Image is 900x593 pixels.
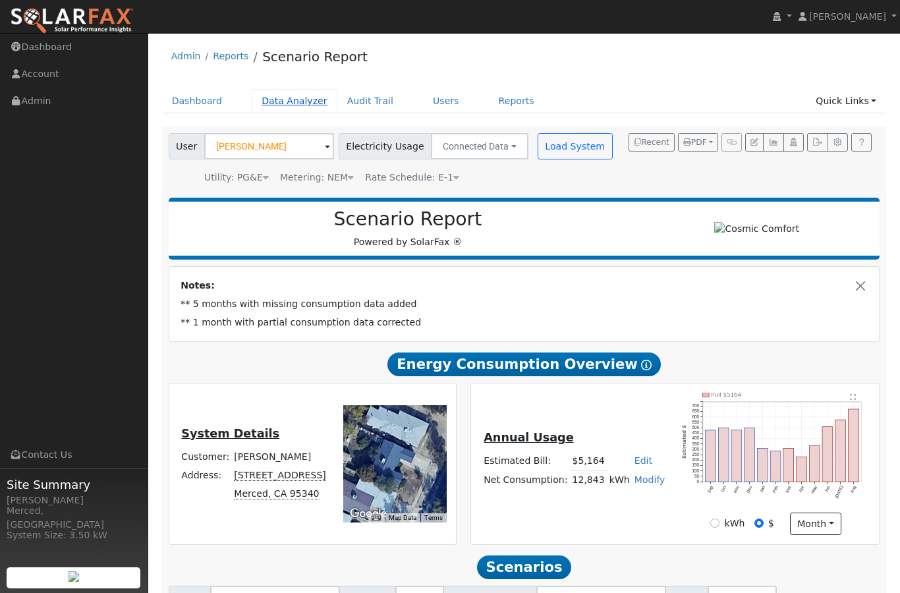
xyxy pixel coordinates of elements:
[179,314,870,332] td: ** 1 month with partial consumption data corrected
[733,484,740,494] text: Nov
[745,133,764,152] button: Edit User
[697,479,700,484] text: 0
[810,484,819,494] text: May
[692,446,700,451] text: 300
[783,448,794,482] rect: onclick=""
[389,513,416,522] button: Map Data
[710,519,719,528] input: kWh
[372,513,381,522] button: Keyboard shortcuts
[570,470,607,490] td: 12,843
[692,419,700,424] text: 550
[682,425,688,459] text: Estimated $
[7,504,141,532] div: Merced, [GEOGRAPHIC_DATA]
[634,455,652,466] a: Edit
[634,474,665,485] a: Modify
[683,138,707,147] span: PDF
[7,494,141,507] div: [PERSON_NAME]
[714,222,799,236] img: Cosmic Comfort
[7,528,141,542] div: System Size: 3.50 kW
[851,393,857,399] text: 
[252,89,337,113] a: Data Analyzer
[162,89,233,113] a: Dashboard
[213,51,248,61] a: Reports
[365,172,459,183] span: Alias: E1
[790,513,842,535] button: month
[171,51,201,61] a: Admin
[692,452,700,457] text: 250
[754,519,764,528] input: $
[745,428,755,482] rect: onclick=""
[538,133,613,159] button: Load System
[489,89,544,113] a: Reports
[849,409,859,482] rect: onclick=""
[746,485,753,494] text: Dec
[629,133,675,152] button: Recent
[692,463,700,467] text: 150
[423,89,469,113] a: Users
[806,89,886,113] a: Quick Links
[10,7,134,35] img: SolarFax
[850,484,858,494] text: Aug
[854,279,868,293] button: Close
[347,505,390,522] img: Google
[347,505,390,522] a: Open this area in Google Maps (opens a new window)
[785,485,792,494] text: Mar
[719,428,729,482] rect: onclick=""
[758,448,768,482] rect: onclick=""
[823,426,833,481] rect: onclick=""
[7,476,141,494] span: Site Summary
[759,484,766,493] text: Jan
[179,447,232,466] td: Customer:
[179,466,232,484] td: Address:
[707,484,715,494] text: Sep
[484,431,573,444] u: Annual Usage
[482,470,570,490] td: Net Consumption:
[763,133,783,152] button: Multi-Series Graph
[835,420,846,482] rect: onclick=""
[641,360,652,370] i: Show Help
[181,280,215,291] strong: Notes:
[692,409,700,413] text: 650
[725,517,745,530] label: kWh
[482,452,570,471] td: Estimated Bill:
[424,514,443,521] a: Terms (opens in new tab)
[720,484,727,492] text: Oct
[692,403,700,408] text: 700
[175,208,641,249] div: Powered by SolarFax ®
[169,133,205,159] span: User
[262,49,368,65] a: Scenario Report
[678,133,718,152] button: PDF
[712,391,742,398] text: Pull $5164
[772,484,779,493] text: Feb
[797,457,807,482] rect: onclick=""
[692,436,700,440] text: 400
[692,430,700,435] text: 450
[810,445,820,481] rect: onclick=""
[607,470,632,490] td: kWh
[692,425,700,430] text: 500
[181,427,279,440] u: System Details
[431,133,528,159] button: Connected Data
[771,451,781,482] rect: onclick=""
[692,468,700,472] text: 100
[828,133,848,152] button: Settings
[179,295,870,314] td: ** 5 months with missing consumption data added
[834,484,845,499] text: [DATE]
[69,571,79,582] img: retrieve
[337,89,403,113] a: Audit Trail
[339,133,432,159] span: Electricity Usage
[768,517,774,530] label: $
[694,473,700,478] text: 50
[851,133,872,152] a: Help Link
[731,430,742,481] rect: onclick=""
[204,133,334,159] input: Select a User
[692,441,700,445] text: 350
[477,555,571,579] span: Scenarios
[783,133,804,152] button: Login As
[807,133,828,152] button: Export Interval Data
[824,484,831,493] text: Jun
[706,430,716,481] rect: onclick=""
[204,171,269,184] div: Utility: PG&E
[798,485,805,493] text: Apr
[280,171,354,184] div: Metering: NEM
